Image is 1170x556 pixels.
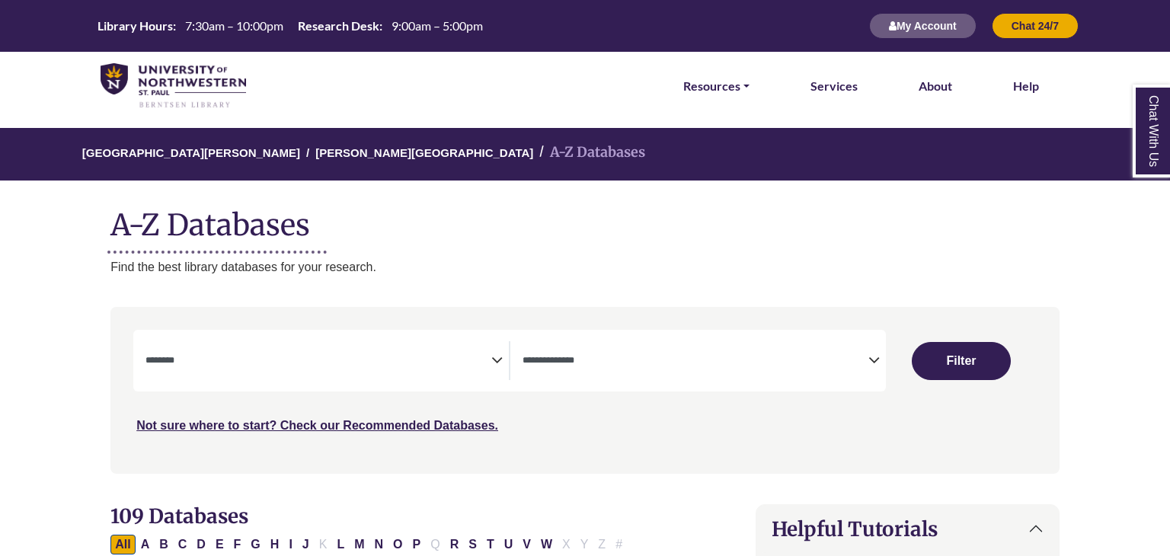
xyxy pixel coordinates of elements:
[518,535,535,554] button: Filter Results V
[523,356,868,368] textarea: Search
[110,307,1060,473] nav: Search filters
[992,19,1079,32] a: Chat 24/7
[110,128,1060,181] nav: breadcrumb
[136,535,155,554] button: Filter Results A
[388,535,407,554] button: Filter Results O
[332,535,349,554] button: Filter Results L
[82,144,300,159] a: [GEOGRAPHIC_DATA][PERSON_NAME]
[919,76,952,96] a: About
[500,535,518,554] button: Filter Results U
[298,535,314,554] button: Filter Results J
[91,18,489,32] table: Hours Today
[533,142,645,164] li: A-Z Databases
[136,419,498,432] a: Not sure where to start? Check our Recommended Databases.
[229,535,246,554] button: Filter Results F
[185,18,283,33] span: 7:30am – 10:00pm
[350,535,369,554] button: Filter Results M
[110,535,135,554] button: All
[91,18,489,35] a: Hours Today
[756,505,1059,553] button: Helpful Tutorials
[284,535,296,554] button: Filter Results I
[464,535,481,554] button: Filter Results S
[91,18,177,34] th: Library Hours:
[110,537,628,550] div: Alpha-list to filter by first letter of database name
[315,144,533,159] a: [PERSON_NAME][GEOGRAPHIC_DATA]
[192,535,210,554] button: Filter Results D
[155,535,173,554] button: Filter Results B
[482,535,499,554] button: Filter Results T
[869,13,977,39] button: My Account
[536,535,557,554] button: Filter Results W
[446,535,464,554] button: Filter Results R
[869,19,977,32] a: My Account
[174,535,192,554] button: Filter Results C
[1013,76,1039,96] a: Help
[683,76,750,96] a: Resources
[992,13,1079,39] button: Chat 24/7
[266,535,284,554] button: Filter Results H
[912,342,1011,380] button: Submit for Search Results
[408,535,426,554] button: Filter Results P
[110,503,248,529] span: 109 Databases
[392,18,483,33] span: 9:00am – 5:00pm
[292,18,383,34] th: Research Desk:
[370,535,388,554] button: Filter Results N
[101,63,246,110] img: library_home
[810,76,858,96] a: Services
[246,535,264,554] button: Filter Results G
[211,535,229,554] button: Filter Results E
[110,257,1060,277] p: Find the best library databases for your research.
[145,356,491,368] textarea: Search
[110,196,1060,242] h1: A-Z Databases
